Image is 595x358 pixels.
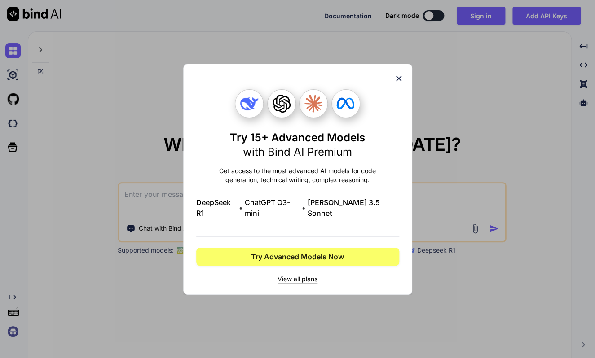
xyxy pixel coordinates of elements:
span: • [239,202,243,213]
button: Try Advanced Models Now [196,248,399,266]
span: DeepSeek R1 [196,197,237,218]
span: [PERSON_NAME] 3.5 Sonnet [308,197,399,218]
span: Try Advanced Models Now [251,251,344,262]
span: View all plans [196,275,399,284]
img: Deepseek [240,95,258,113]
span: • [302,202,306,213]
h1: Try 15+ Advanced Models [230,131,365,159]
span: with Bind AI Premium [243,145,352,158]
p: Get access to the most advanced AI models for code generation, technical writing, complex reasoning. [196,166,399,184]
span: ChatGPT O3-mini [245,197,300,218]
